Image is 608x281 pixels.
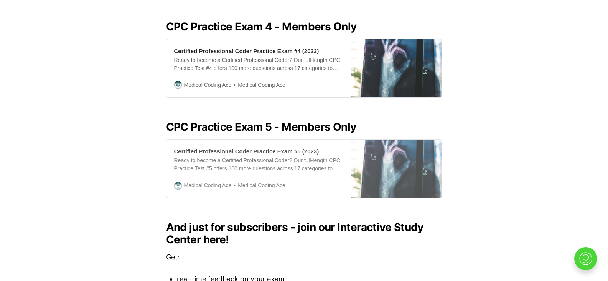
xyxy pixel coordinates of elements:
[184,81,232,89] span: Medical Coding Ace
[166,252,442,263] p: Get:
[174,147,319,155] div: Certified Professional Coder Practice Exam #5 (2023)
[174,56,343,72] div: Ready to become a Certified Professional Coder? Our full-length CPC Practice Test #4 offers 100 m...
[174,47,319,55] div: Certified Professional Coder Practice Exam #4 (2023)
[184,181,232,190] span: Medical Coding Ace
[166,139,442,198] a: Certified Professional Coder Practice Exam #5 (2023)Ready to become a Certified Professional Code...
[166,121,442,133] h2: CPC Practice Exam 5 - Members Only
[568,243,608,281] iframe: portal-trigger
[231,81,285,90] span: Medical Coding Ace
[166,20,442,33] h2: CPC Practice Exam 4 - Members Only
[174,156,343,173] div: Ready to become a Certified Professional Coder? Our full-length CPC Practice Test #5 offers 100 m...
[166,221,442,246] h2: And just for subscribers - join our Interactive Study Center here!
[231,181,285,190] span: Medical Coding Ace
[166,39,442,98] a: Certified Professional Coder Practice Exam #4 (2023)Ready to become a Certified Professional Code...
